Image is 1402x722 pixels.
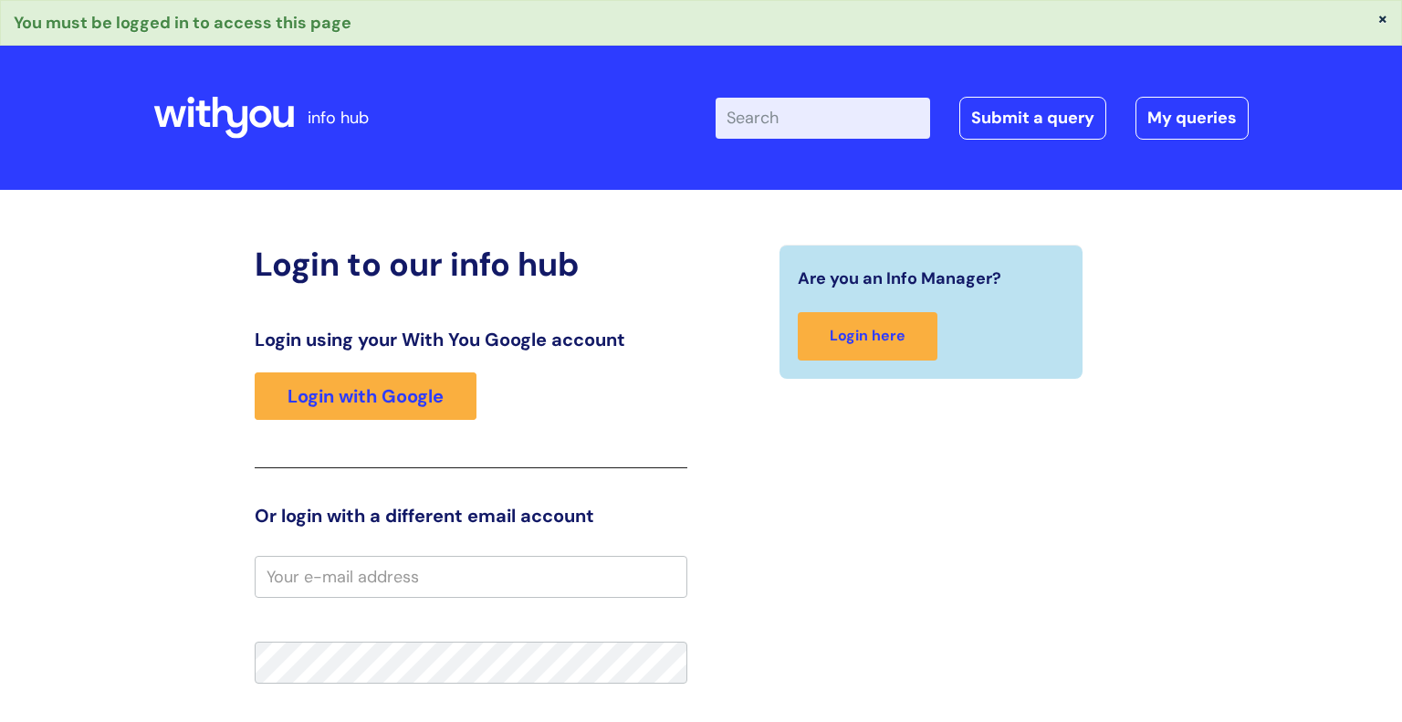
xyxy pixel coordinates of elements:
input: Search [716,98,930,138]
a: Login here [798,312,937,361]
button: × [1377,10,1388,26]
h3: Login using your With You Google account [255,329,687,351]
p: info hub [308,103,369,132]
a: Submit a query [959,97,1106,139]
h3: Or login with a different email account [255,505,687,527]
a: Login with Google [255,372,476,420]
h2: Login to our info hub [255,245,687,284]
span: Are you an Info Manager? [798,264,1001,293]
input: Your e-mail address [255,556,687,598]
a: My queries [1135,97,1249,139]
